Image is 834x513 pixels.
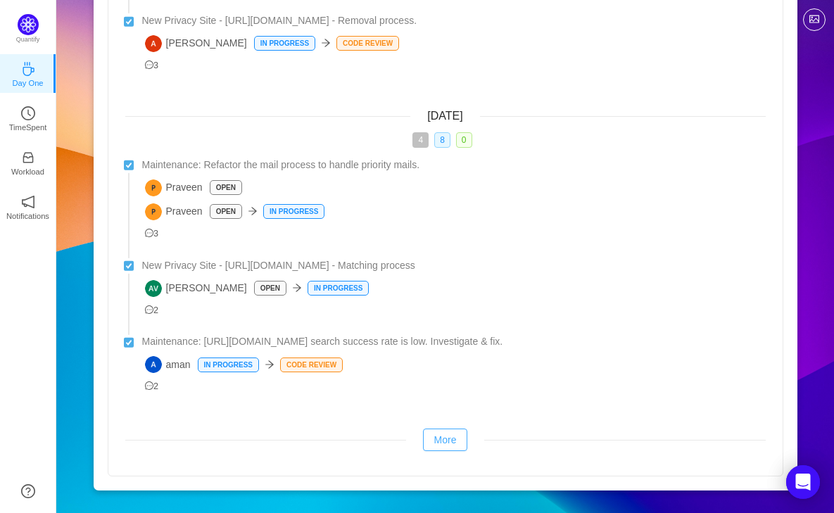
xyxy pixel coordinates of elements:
[308,281,368,295] p: In Progress
[21,155,35,169] a: icon: inboxWorkload
[145,61,159,70] span: 3
[423,429,468,451] button: More
[142,258,415,273] span: New Privacy Site - [URL][DOMAIN_NAME] - Matching process
[434,132,450,148] span: 8
[255,281,286,295] p: Open
[142,13,766,28] a: New Privacy Site - [URL][DOMAIN_NAME] - Removal process.
[145,179,203,196] span: Praveen
[145,229,159,239] span: 3
[142,158,420,172] span: Maintenance: Refactor the mail process to handle priority mails.
[21,195,35,209] i: icon: notification
[21,151,35,165] i: icon: inbox
[142,258,766,273] a: New Privacy Site - [URL][DOMAIN_NAME] - Matching process
[145,179,162,196] img: P
[21,199,35,213] a: icon: notificationNotifications
[248,206,258,216] i: icon: arrow-right
[12,77,43,89] p: Day One
[145,203,203,220] span: Praveen
[6,210,49,222] p: Notifications
[145,203,162,220] img: P
[412,132,429,148] span: 4
[321,38,331,48] i: icon: arrow-right
[21,66,35,80] a: icon: coffeeDay One
[292,283,302,293] i: icon: arrow-right
[9,121,47,134] p: TimeSpent
[21,62,35,76] i: icon: coffee
[142,13,417,28] span: New Privacy Site - [URL][DOMAIN_NAME] - Removal process.
[145,381,154,391] i: icon: message
[145,356,191,373] span: aman
[142,334,503,349] span: Maintenance: [URL][DOMAIN_NAME] search success rate is low. Investigate & fix.
[18,14,39,35] img: Quantify
[456,132,472,148] span: 0
[21,110,35,125] a: icon: clock-circleTimeSpent
[142,158,766,172] a: Maintenance: Refactor the mail process to handle priority mails.
[145,61,154,70] i: icon: message
[21,484,35,498] a: icon: question-circle
[210,181,241,194] p: Open
[21,106,35,120] i: icon: clock-circle
[145,305,154,315] i: icon: message
[145,280,162,297] img: AV
[145,280,247,297] span: [PERSON_NAME]
[16,35,40,45] p: Quantify
[145,305,159,315] span: 2
[142,334,766,349] a: Maintenance: [URL][DOMAIN_NAME] search success rate is low. Investigate & fix.
[145,35,247,52] span: [PERSON_NAME]
[264,205,324,218] p: In Progress
[427,110,462,122] span: [DATE]
[145,356,162,373] img: A
[11,165,44,178] p: Workload
[281,358,342,372] p: Code Review
[337,37,398,50] p: Code Review
[145,35,162,52] img: A
[145,381,159,391] span: 2
[265,360,274,369] i: icon: arrow-right
[803,8,826,31] button: icon: picture
[210,205,241,218] p: Open
[198,358,258,372] p: In Progress
[255,37,315,50] p: In Progress
[786,465,820,499] div: Open Intercom Messenger
[145,229,154,238] i: icon: message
